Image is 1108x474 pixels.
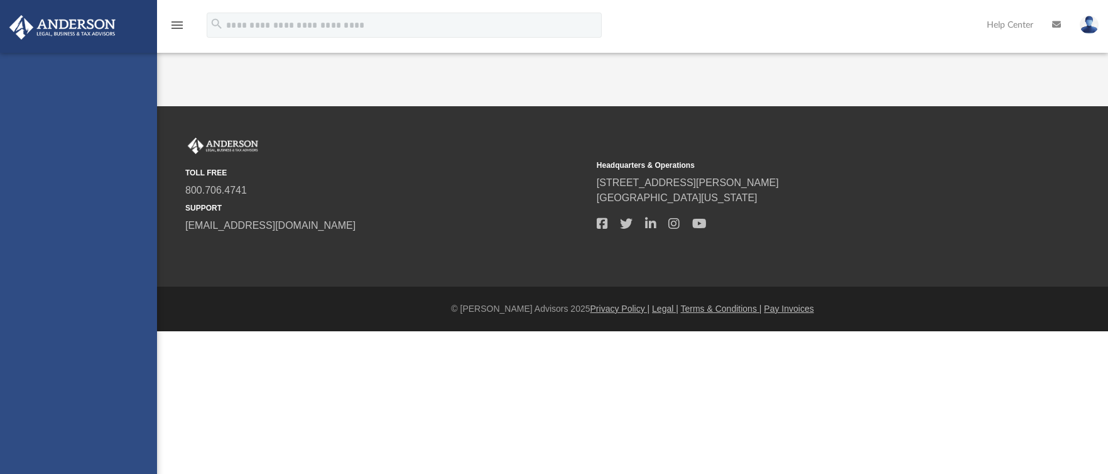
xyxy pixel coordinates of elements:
small: SUPPORT [185,202,588,214]
i: search [210,17,224,31]
small: TOLL FREE [185,167,588,179]
a: Legal | [652,304,678,314]
a: Privacy Policy | [590,304,650,314]
a: 800.706.4741 [185,185,247,196]
i: menu [170,18,185,33]
small: Headquarters & Operations [597,160,999,171]
a: [EMAIL_ADDRESS][DOMAIN_NAME] [185,220,356,231]
a: Pay Invoices [764,304,813,314]
a: [GEOGRAPHIC_DATA][US_STATE] [597,192,758,203]
a: menu [170,24,185,33]
img: Anderson Advisors Platinum Portal [6,15,119,40]
a: [STREET_ADDRESS][PERSON_NAME] [597,177,779,188]
div: © [PERSON_NAME] Advisors 2025 [157,302,1108,316]
a: Terms & Conditions | [681,304,762,314]
img: Anderson Advisors Platinum Portal [185,138,261,154]
img: User Pic [1080,16,1099,34]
